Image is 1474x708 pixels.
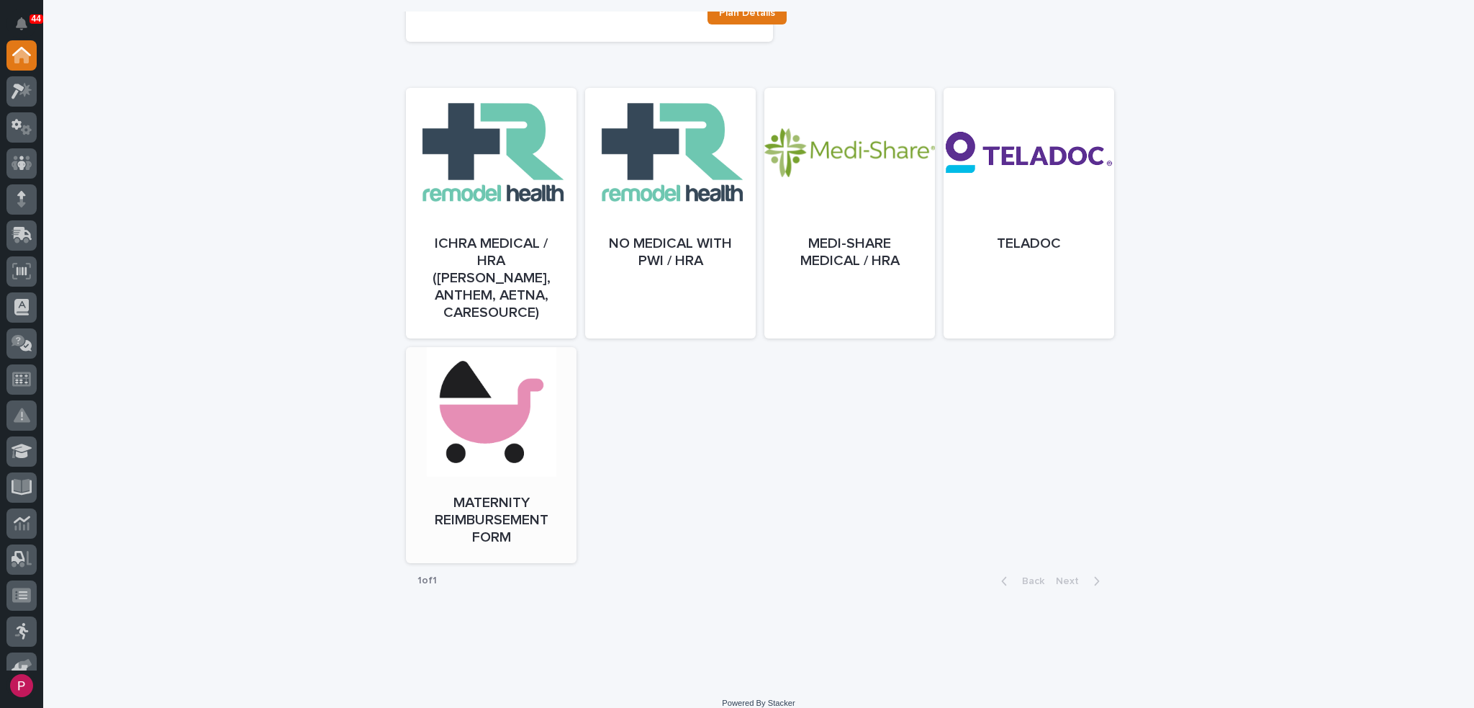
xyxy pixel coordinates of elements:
a: Teladoc [944,88,1114,339]
a: Plan Details [707,1,787,24]
a: Powered By Stacker [722,699,795,707]
div: Notifications44 [18,17,37,40]
button: Notifications [6,9,37,39]
a: Maternity Reimbursement Form [406,347,577,563]
span: Plan Details [719,8,775,18]
button: Back [990,575,1050,588]
a: No Medical with PWI / HRA [585,88,756,339]
span: Back [1013,576,1044,586]
span: Next [1056,576,1088,586]
p: 1 of 1 [406,563,448,599]
button: users-avatar [6,671,37,701]
p: 44 [32,14,41,24]
a: ICHRA Medical / HRA ([PERSON_NAME], Anthem, Aetna, CareSource) [406,88,577,339]
button: Next [1050,575,1111,588]
a: Medi-Share Medical / HRA [764,88,935,339]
